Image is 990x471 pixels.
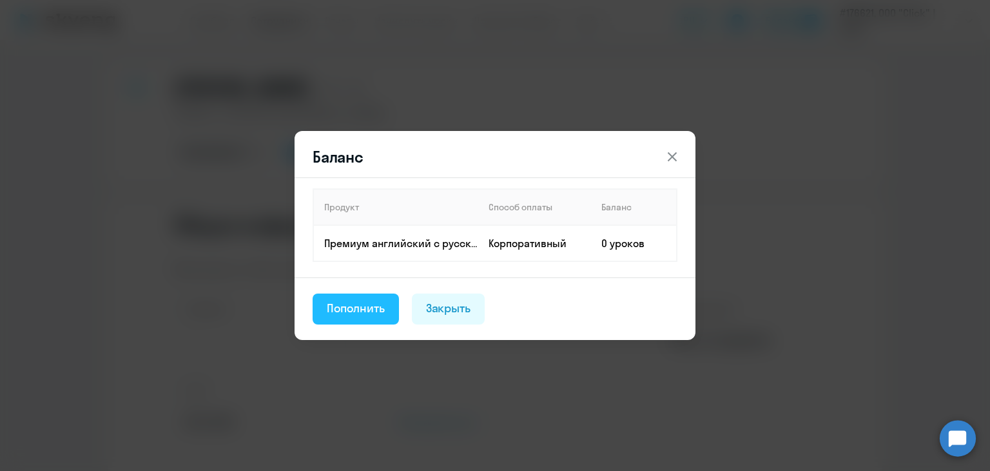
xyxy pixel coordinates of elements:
[426,300,471,317] div: Закрыть
[313,294,399,325] button: Пополнить
[295,146,695,167] header: Баланс
[478,189,591,225] th: Способ оплаты
[313,189,478,225] th: Продукт
[324,236,478,250] p: Премиум английский с русскоговорящим преподавателем
[412,294,485,325] button: Закрыть
[591,225,677,261] td: 0 уроков
[591,189,677,225] th: Баланс
[327,300,385,317] div: Пополнить
[478,225,591,261] td: Корпоративный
